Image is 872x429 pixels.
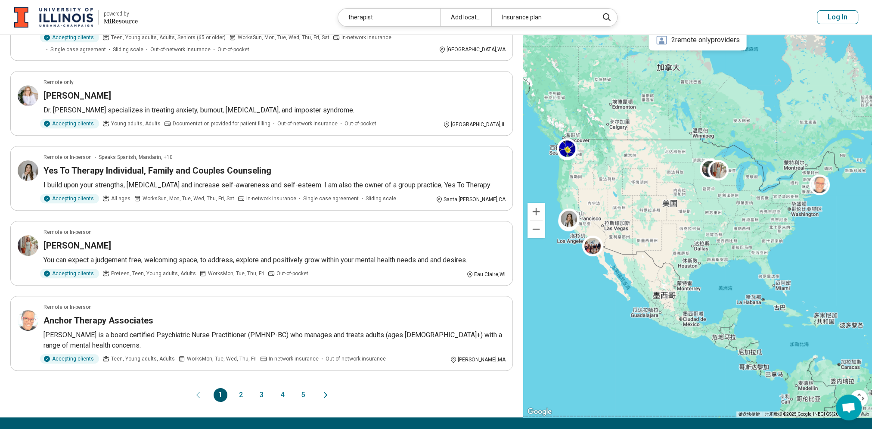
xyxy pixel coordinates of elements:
div: Eau Claire , WI [466,270,506,278]
button: 键盘快捷键 [739,411,760,417]
h3: Yes To Therapy Individual, Family and Couples Counseling [43,165,271,177]
button: 5 [296,388,310,402]
button: Log In [817,10,858,24]
span: Single case agreement [50,46,106,53]
p: Remote or In-person [43,303,92,311]
span: Works Mon, Tue, Thu, Fri [208,270,264,277]
span: All ages [111,195,130,202]
p: Remote only [43,78,74,86]
span: 地图数据 ©2025 Google, INEGI GS(2011)6020 [765,412,856,417]
p: Remote or In-person [43,228,92,236]
button: Previous page [193,388,203,402]
button: Next page [320,388,331,402]
span: Out-of-network insurance [326,355,386,363]
span: In-network insurance [341,34,391,41]
button: 4 [276,388,289,402]
img: Google [525,406,554,417]
p: Remote or In-person [43,153,92,161]
span: Young adults, Adults [111,120,161,127]
div: 开放式聊天 [836,395,862,420]
div: [GEOGRAPHIC_DATA] , IL [443,121,506,128]
div: Insurance plan [491,9,593,26]
div: Accepting clients [40,119,99,128]
a: 条款（在新标签页中打开） [861,412,869,417]
div: powered by [104,10,138,18]
span: Documentation provided for patient filling [173,120,270,127]
button: 3 [255,388,269,402]
h3: [PERSON_NAME] [43,239,111,252]
span: Teen, Young adults, Adults [111,355,175,363]
button: 1 [214,388,227,402]
button: 地图镜头控件 [850,390,868,407]
h3: [PERSON_NAME] [43,90,111,102]
span: Speaks Spanish, Mandarin, +10 [99,153,173,161]
span: Sliding scale [113,46,143,53]
span: In-network insurance [246,195,296,202]
span: Out-of-pocket [217,46,249,53]
span: Single case agreement [303,195,359,202]
a: University of Illinois at Urbana-Champaignpowered by [14,7,138,28]
p: I build upon your strengths, [MEDICAL_DATA] and increase self-awareness and self-esteem. I am als... [43,180,506,190]
div: therapist [338,9,440,26]
span: Preteen, Teen, Young adults, Adults [111,270,196,277]
span: Out-of-network insurance [150,46,211,53]
div: Accepting clients [40,269,99,278]
a: 在 Google 地图中打开此区域（会打开一个新窗口） [525,406,554,417]
p: [PERSON_NAME] is a board certified Psychiatric Nurse Practitioner (PMHNP-BC) who manages and trea... [43,330,506,351]
h3: Anchor Therapy Associates [43,314,153,326]
div: Santa [PERSON_NAME] , CA [436,196,506,203]
span: Works Sun, Mon, Tue, Wed, Thu, Fri, Sat [238,34,329,41]
span: In-network insurance [269,355,319,363]
span: Sliding scale [366,195,396,202]
div: Accepting clients [40,354,99,364]
div: [PERSON_NAME] , MA [450,356,506,364]
div: Accepting clients [40,194,99,203]
button: 缩小 [528,221,545,238]
button: 放大 [528,203,545,220]
div: [GEOGRAPHIC_DATA] , WA [439,46,506,53]
div: Accepting clients [40,33,99,42]
span: Teen, Young adults, Adults, Seniors (65 or older) [111,34,226,41]
button: 2 [234,388,248,402]
div: Add location [440,9,491,26]
span: Out-of-network insurance [277,120,338,127]
span: Works Mon, Tue, Wed, Thu, Fri [187,355,257,363]
span: Out-of-pocket [276,270,308,277]
span: Works Sun, Mon, Tue, Wed, Thu, Fri, Sat [143,195,234,202]
img: University of Illinois at Urbana-Champaign [14,7,93,28]
p: You can expect a judgement free, welcoming space, to address, explore and positively grow within ... [43,255,506,265]
div: 2 remote only providers [649,30,747,50]
p: Dr. [PERSON_NAME] specializes in treating anxiety, burnout, [MEDICAL_DATA], and imposter syndrome. [43,105,506,115]
span: Out-of-pocket [344,120,376,127]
